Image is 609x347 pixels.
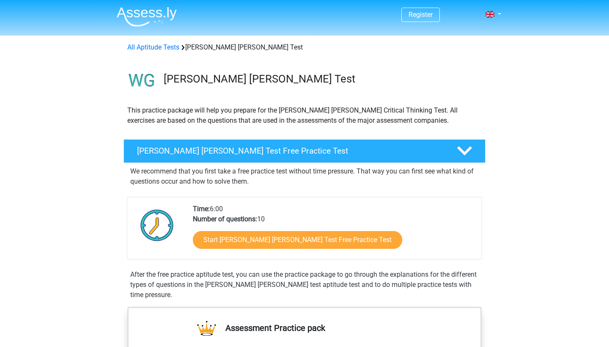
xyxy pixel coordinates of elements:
[127,105,482,126] p: This practice package will help you prepare for the [PERSON_NAME] [PERSON_NAME] Critical Thinking...
[137,146,443,156] h4: [PERSON_NAME] [PERSON_NAME] Test Free Practice Test
[164,72,479,85] h3: [PERSON_NAME] [PERSON_NAME] Test
[193,215,257,223] b: Number of questions:
[409,11,433,19] a: Register
[117,7,177,27] img: Assessly
[130,166,479,187] p: We recommend that you first take a free practice test without time pressure. That way you can fir...
[193,231,402,249] a: Start [PERSON_NAME] [PERSON_NAME] Test Free Practice Test
[127,270,482,300] div: After the free practice aptitude test, you can use the practice package to go through the explana...
[120,139,489,163] a: [PERSON_NAME] [PERSON_NAME] Test Free Practice Test
[124,42,485,52] div: [PERSON_NAME] [PERSON_NAME] Test
[193,205,210,213] b: Time:
[124,63,160,99] img: watson glaser test
[127,43,179,51] a: All Aptitude Tests
[187,204,481,259] div: 6:00 10
[136,204,178,246] img: Clock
